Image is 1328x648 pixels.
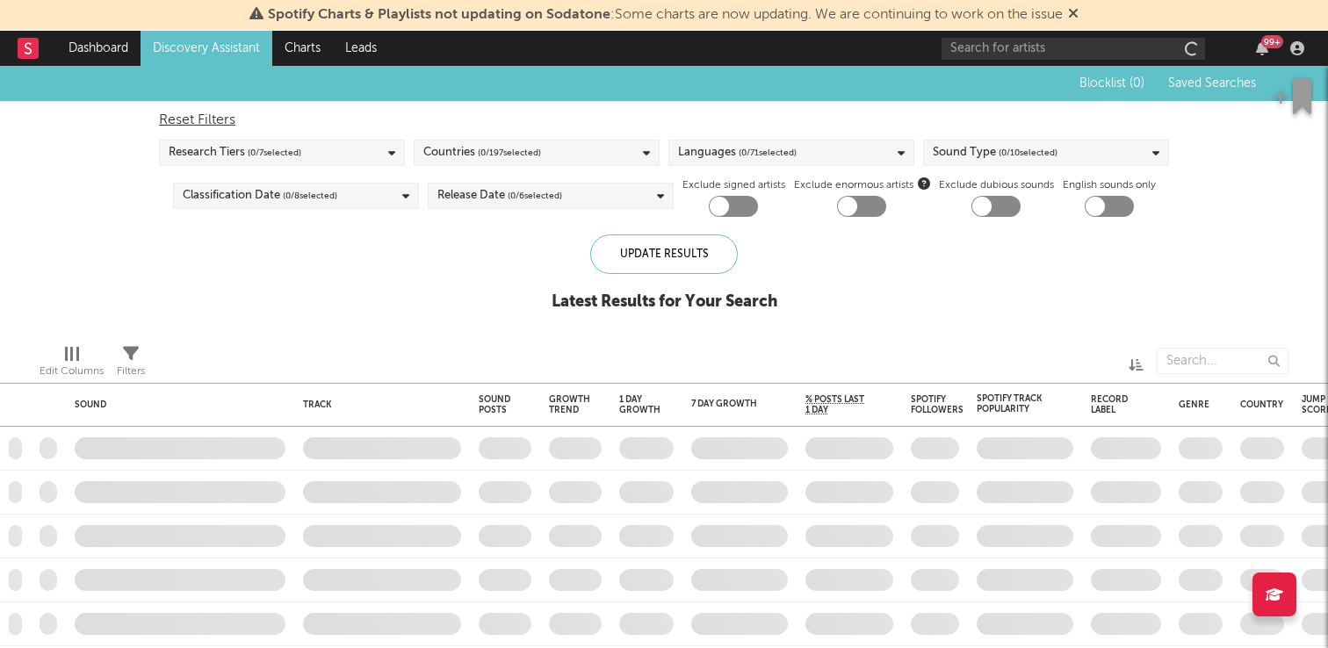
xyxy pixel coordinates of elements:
[691,399,761,409] div: 7 Day Growth
[1091,394,1135,415] div: Record Label
[1179,400,1209,410] div: Genre
[678,142,797,163] div: Languages
[682,175,785,196] label: Exclude signed artists
[183,185,337,206] div: Classification Date
[303,400,452,410] div: Track
[423,142,541,163] div: Countries
[478,142,541,163] span: ( 0 / 197 selected)
[1157,348,1288,374] input: Search...
[1168,77,1259,90] span: Saved Searches
[977,393,1047,414] div: Spotify Track Popularity
[794,175,930,196] span: Exclude enormous artists
[1068,8,1079,22] span: Dismiss
[590,234,738,274] div: Update Results
[911,394,964,415] div: Spotify Followers
[479,394,510,415] div: Sound Posts
[939,175,1054,196] label: Exclude dubious sounds
[999,142,1057,163] span: ( 0 / 10 selected)
[272,31,333,66] a: Charts
[283,185,337,206] span: ( 0 / 8 selected)
[1063,175,1156,196] label: English sounds only
[918,175,930,191] button: Exclude enormous artists
[805,394,867,415] span: % Posts Last 1 Day
[1256,41,1268,55] button: 99+
[437,185,562,206] div: Release Date
[117,339,145,390] div: Filters
[268,8,1063,22] span: : Some charts are now updating. We are continuing to work on the issue
[739,142,797,163] span: ( 0 / 71 selected)
[508,185,562,206] span: ( 0 / 6 selected)
[933,142,1057,163] div: Sound Type
[549,394,593,415] div: Growth Trend
[552,292,777,313] div: Latest Results for Your Search
[1240,400,1283,410] div: Country
[169,142,301,163] div: Research Tiers
[619,394,660,415] div: 1 Day Growth
[1079,77,1144,90] span: Blocklist
[56,31,141,66] a: Dashboard
[141,31,272,66] a: Discovery Assistant
[268,8,610,22] span: Spotify Charts & Playlists not updating on Sodatone
[40,361,104,382] div: Edit Columns
[248,142,301,163] span: ( 0 / 7 selected)
[1163,76,1259,90] button: Saved Searches
[1130,77,1144,90] span: ( 0 )
[1261,35,1283,48] div: 99 +
[333,31,389,66] a: Leads
[40,339,104,390] div: Edit Columns
[117,361,145,382] div: Filters
[159,110,1169,131] div: Reset Filters
[942,38,1205,60] input: Search for artists
[75,400,277,410] div: Sound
